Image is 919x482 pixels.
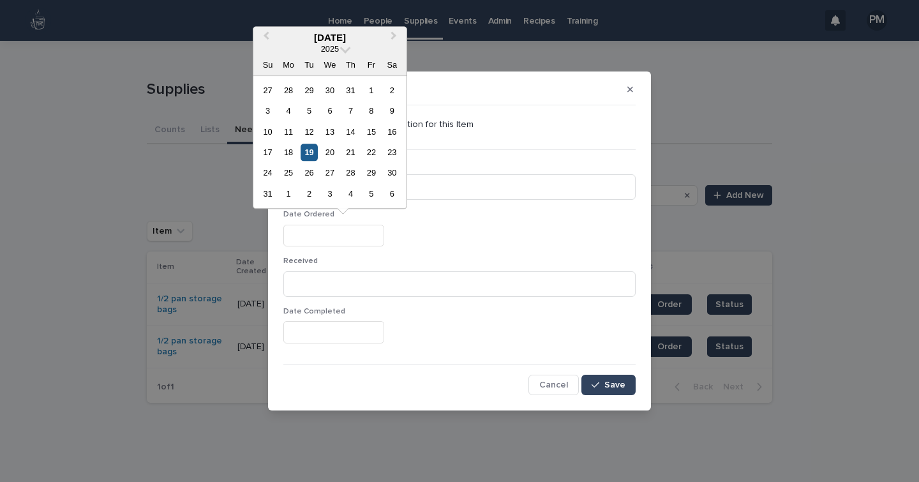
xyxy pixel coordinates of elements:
span: Date Completed [283,308,345,315]
div: Choose Monday, August 4th, 2025 [280,102,297,119]
div: Choose Monday, July 28th, 2025 [280,82,297,99]
div: Choose Saturday, September 6th, 2025 [384,185,401,202]
div: Choose Monday, August 11th, 2025 [280,123,297,140]
div: Choose Sunday, August 31st, 2025 [259,185,276,202]
div: Choose Wednesday, September 3rd, 2025 [321,185,338,202]
div: Choose Friday, August 22nd, 2025 [362,144,380,161]
div: Choose Thursday, August 28th, 2025 [342,165,359,182]
button: Cancel [528,375,579,395]
div: Choose Friday, September 5th, 2025 [362,185,380,202]
div: Choose Tuesday, August 19th, 2025 [301,144,318,161]
div: Choose Thursday, August 21st, 2025 [342,144,359,161]
div: Choose Wednesday, July 30th, 2025 [321,82,338,99]
div: Choose Sunday, August 17th, 2025 [259,144,276,161]
div: Choose Friday, August 1st, 2025 [362,82,380,99]
div: Choose Friday, August 29th, 2025 [362,165,380,182]
div: Choose Monday, August 25th, 2025 [280,165,297,182]
div: Choose Saturday, August 2nd, 2025 [384,82,401,99]
div: Su [259,56,276,73]
div: Choose Sunday, July 27th, 2025 [259,82,276,99]
div: Sa [384,56,401,73]
div: Choose Thursday, August 14th, 2025 [342,123,359,140]
div: Choose Saturday, August 9th, 2025 [384,102,401,119]
div: Choose Sunday, August 10th, 2025 [259,123,276,140]
div: Choose Thursday, July 31st, 2025 [342,82,359,99]
span: 2025 [321,44,339,54]
div: Choose Tuesday, August 26th, 2025 [301,165,318,182]
div: Choose Monday, September 1st, 2025 [280,185,297,202]
div: Choose Friday, August 15th, 2025 [362,123,380,140]
div: Tu [301,56,318,73]
div: Choose Sunday, August 3rd, 2025 [259,102,276,119]
div: Th [342,56,359,73]
div: Choose Saturday, August 23rd, 2025 [384,144,401,161]
div: Choose Wednesday, August 20th, 2025 [321,144,338,161]
div: Choose Thursday, September 4th, 2025 [342,185,359,202]
button: Save [581,375,636,395]
div: Choose Saturday, August 16th, 2025 [384,123,401,140]
div: month 2025-08 [257,80,402,204]
div: Choose Tuesday, August 5th, 2025 [301,102,318,119]
div: Choose Wednesday, August 6th, 2025 [321,102,338,119]
div: Mo [280,56,297,73]
div: [DATE] [253,32,407,43]
div: Choose Sunday, August 24th, 2025 [259,165,276,182]
span: Save [604,380,625,389]
div: Choose Tuesday, August 12th, 2025 [301,123,318,140]
p: Enter or update Order information for this Item [283,119,636,130]
span: Cancel [539,380,568,389]
div: Choose Tuesday, July 29th, 2025 [301,82,318,99]
span: Received [283,257,318,265]
div: Choose Thursday, August 7th, 2025 [342,102,359,119]
div: Choose Monday, August 18th, 2025 [280,144,297,161]
button: Previous Month [255,28,275,49]
div: Choose Wednesday, August 27th, 2025 [321,165,338,182]
div: Choose Tuesday, September 2nd, 2025 [301,185,318,202]
div: We [321,56,338,73]
div: Fr [362,56,380,73]
div: Choose Wednesday, August 13th, 2025 [321,123,338,140]
div: Choose Saturday, August 30th, 2025 [384,165,401,182]
div: Choose Friday, August 8th, 2025 [362,102,380,119]
button: Next Month [385,28,405,49]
